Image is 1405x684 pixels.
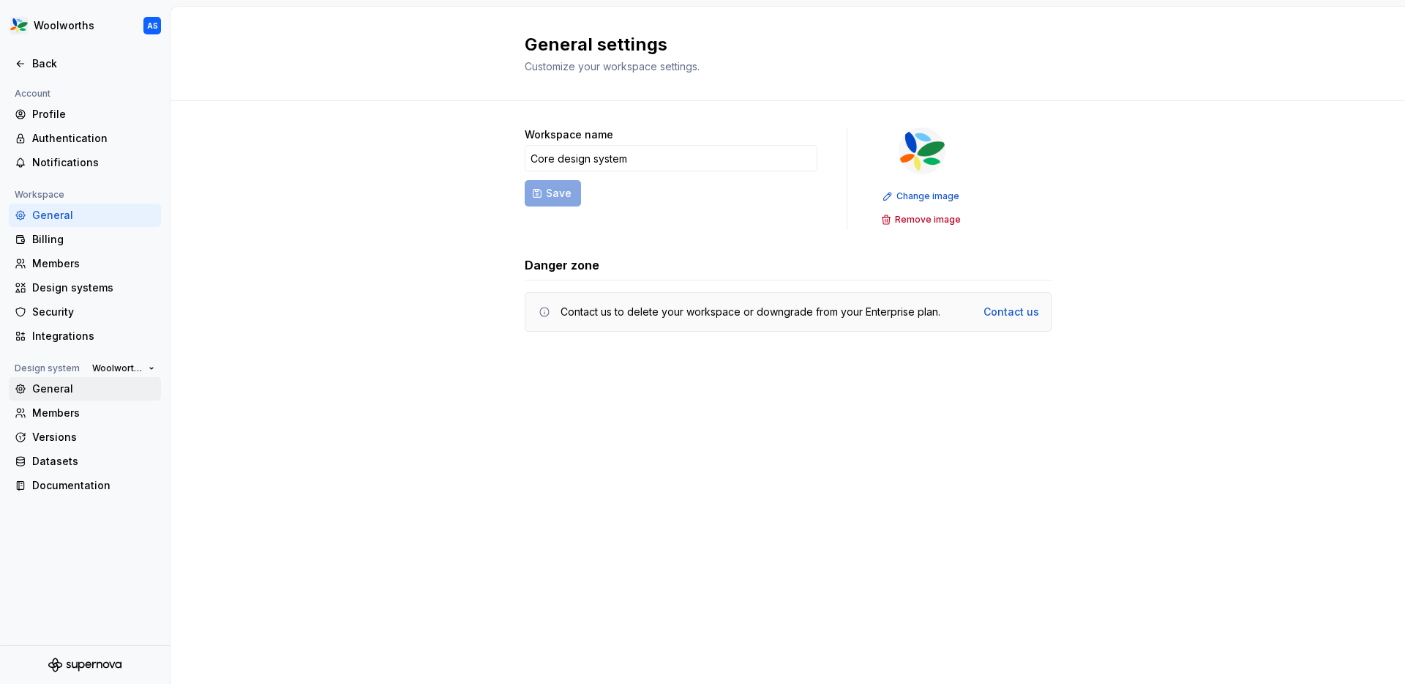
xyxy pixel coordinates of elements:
[32,430,155,445] div: Versions
[10,17,28,34] img: 551ca721-6c59-42a7-accd-e26345b0b9d6.png
[9,474,161,497] a: Documentation
[34,18,94,33] div: Woolworths
[983,305,1039,319] a: Contact us
[32,56,155,71] div: Back
[147,20,158,31] div: AS
[878,186,966,207] button: Change image
[525,60,700,73] span: Customize your workspace settings.
[32,131,155,146] div: Authentication
[9,186,70,204] div: Workspace
[32,478,155,493] div: Documentation
[9,127,161,150] a: Authentication
[899,127,945,174] img: 551ca721-6c59-42a7-accd-e26345b0b9d6.png
[32,454,155,469] div: Datasets
[9,228,161,251] a: Billing
[32,256,155,271] div: Members
[32,329,155,343] div: Integrations
[9,401,161,425] a: Members
[9,103,161,126] a: Profile
[9,377,161,401] a: General
[9,85,56,103] div: Account
[9,425,161,449] a: Versions
[32,232,155,247] div: Billing
[32,406,155,420] div: Members
[9,252,161,275] a: Members
[9,276,161,300] a: Design systems
[32,305,155,319] div: Security
[32,107,155,122] div: Profile
[525,127,613,142] label: Workspace name
[9,300,161,324] a: Security
[9,151,161,174] a: Notifications
[9,450,161,473] a: Datasets
[525,33,1034,56] h2: General settings
[9,52,161,75] a: Back
[9,324,161,348] a: Integrations
[32,208,155,223] div: General
[525,256,599,274] h3: Danger zone
[896,190,959,202] span: Change image
[92,363,143,374] span: Woolworths
[9,360,86,377] div: Design system
[561,305,940,319] div: Contact us to delete your workspace or downgrade from your Enterprise plan.
[877,209,967,230] button: Remove image
[32,155,155,170] div: Notifications
[3,10,167,42] button: WoolworthsAS
[48,658,121,672] svg: Supernova Logo
[9,204,161,227] a: General
[895,214,961,226] span: Remove image
[32,280,155,295] div: Design systems
[32,382,155,396] div: General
